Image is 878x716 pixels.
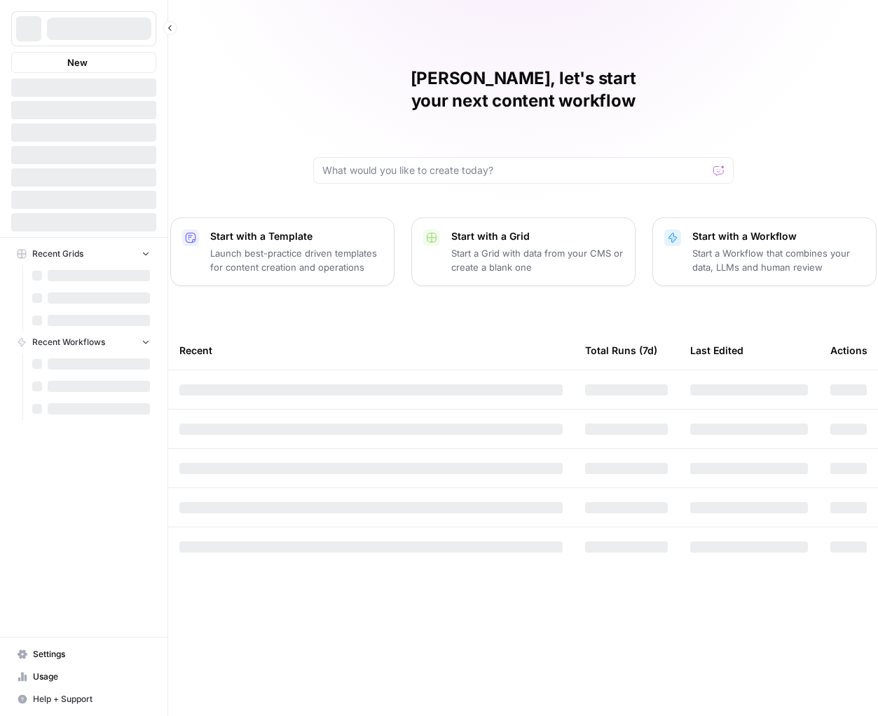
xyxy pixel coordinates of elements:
input: What would you like to create today? [322,163,708,177]
p: Start with a Template [210,229,383,243]
div: Recent [179,331,563,370]
span: Recent Grids [32,248,83,260]
button: Start with a WorkflowStart a Workflow that combines your data, LLMs and human review [652,217,877,286]
span: New [67,55,88,69]
button: Recent Workflows [11,332,156,353]
a: Settings [11,643,156,666]
a: Usage [11,666,156,688]
span: Settings [33,648,150,661]
div: Actions [830,331,867,370]
p: Start a Grid with data from your CMS or create a blank one [451,246,624,274]
button: Start with a GridStart a Grid with data from your CMS or create a blank one [411,217,636,286]
h1: [PERSON_NAME], let's start your next content workflow [313,67,734,112]
span: Usage [33,670,150,683]
span: Help + Support [33,693,150,705]
div: Last Edited [690,331,743,370]
button: Start with a TemplateLaunch best-practice driven templates for content creation and operations [170,217,395,286]
button: Help + Support [11,688,156,710]
div: Total Runs (7d) [585,331,657,370]
p: Start with a Workflow [692,229,865,243]
span: Recent Workflows [32,336,105,349]
button: New [11,52,156,73]
p: Start a Workflow that combines your data, LLMs and human review [692,246,865,274]
p: Launch best-practice driven templates for content creation and operations [210,246,383,274]
button: Recent Grids [11,243,156,264]
p: Start with a Grid [451,229,624,243]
